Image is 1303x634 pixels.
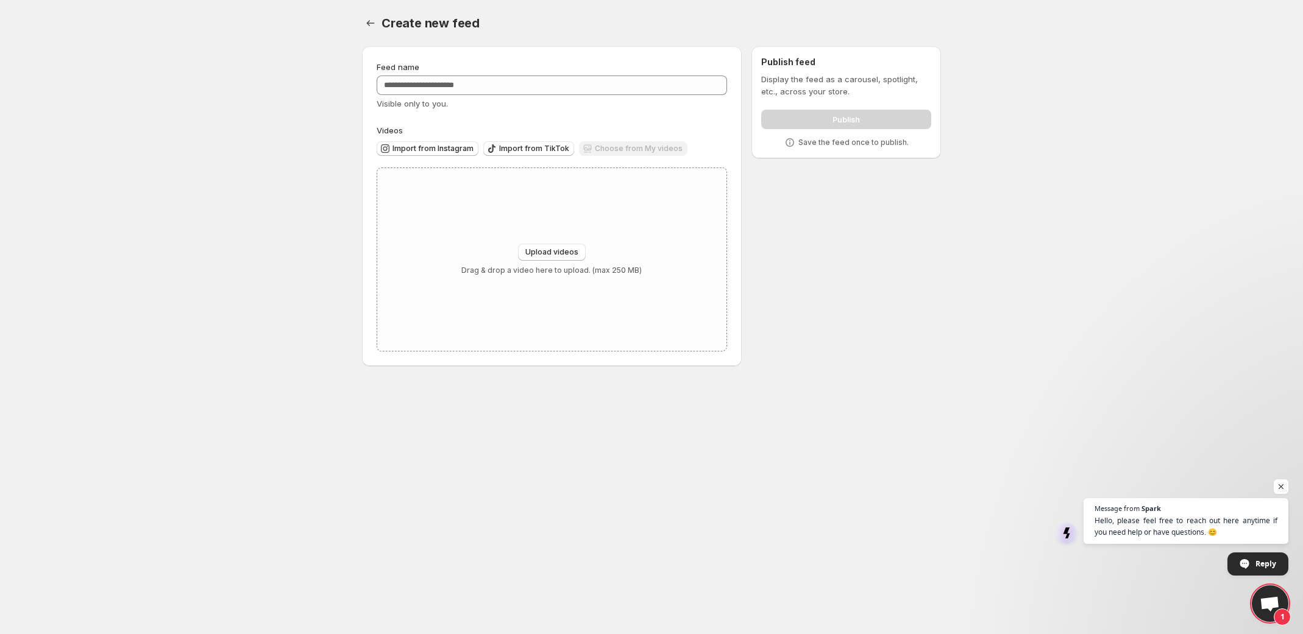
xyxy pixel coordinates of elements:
[483,141,574,156] button: Import from TikTok
[377,141,478,156] button: Import from Instagram
[377,62,419,72] span: Feed name
[461,266,642,275] p: Drag & drop a video here to upload. (max 250 MB)
[525,247,578,257] span: Upload videos
[761,73,931,97] p: Display the feed as a carousel, spotlight, etc., across your store.
[1255,553,1276,574] span: Reply
[362,15,379,32] button: Settings
[1095,505,1140,512] span: Message from
[382,16,480,30] span: Create new feed
[377,125,403,135] span: Videos
[1252,585,1288,622] div: Open chat
[1141,505,1161,512] span: Spark
[761,56,931,68] h2: Publish feed
[1095,515,1277,538] span: Hello, please feel free to reach out here anytime if you need help or have questions. 😊
[518,244,586,261] button: Upload videos
[1274,608,1291,625] span: 1
[377,99,448,108] span: Visible only to you.
[798,138,909,147] p: Save the feed once to publish.
[499,144,569,153] span: Import from TikTok
[392,144,474,153] span: Import from Instagram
